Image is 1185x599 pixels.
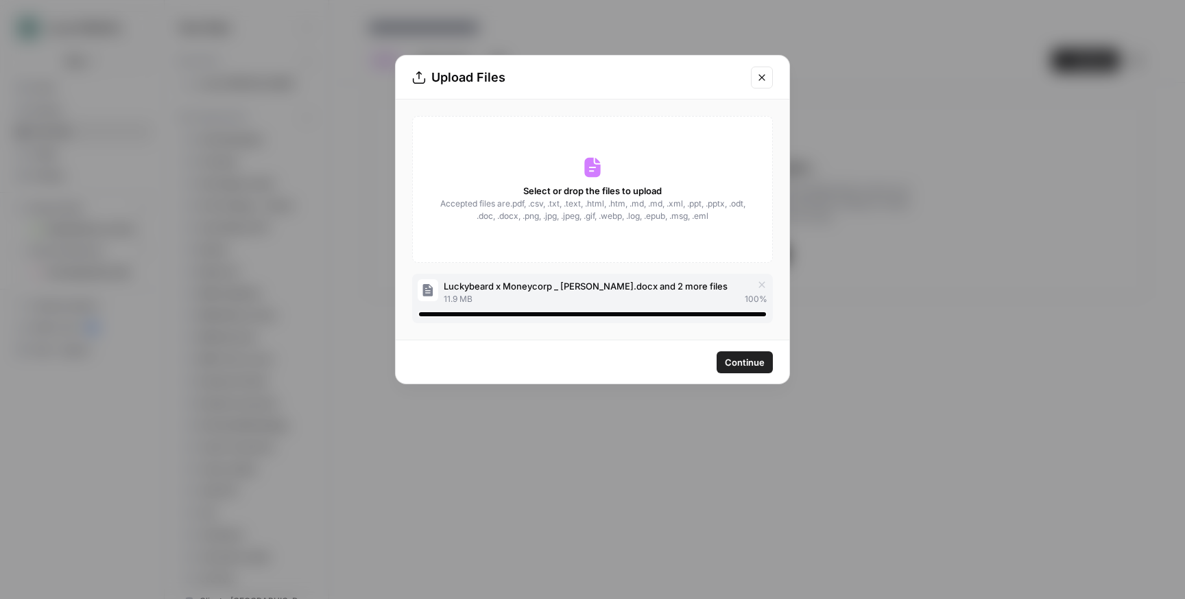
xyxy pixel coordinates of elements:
span: 100 % [745,293,767,305]
button: Continue [717,351,773,373]
span: 11.9 MB [444,293,472,305]
button: Close modal [751,67,773,89]
span: Accepted files are .pdf, .csv, .txt, .text, .html, .htm, .md, .md, .xml, .ppt, .pptx, .odt, .doc,... [439,198,746,222]
span: Select or drop the files to upload [523,184,662,198]
span: Continue [725,355,765,369]
span: Luckybeard x Moneycorp _ [PERSON_NAME].docx and 2 more files [444,279,728,293]
div: Upload Files [412,68,743,87]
